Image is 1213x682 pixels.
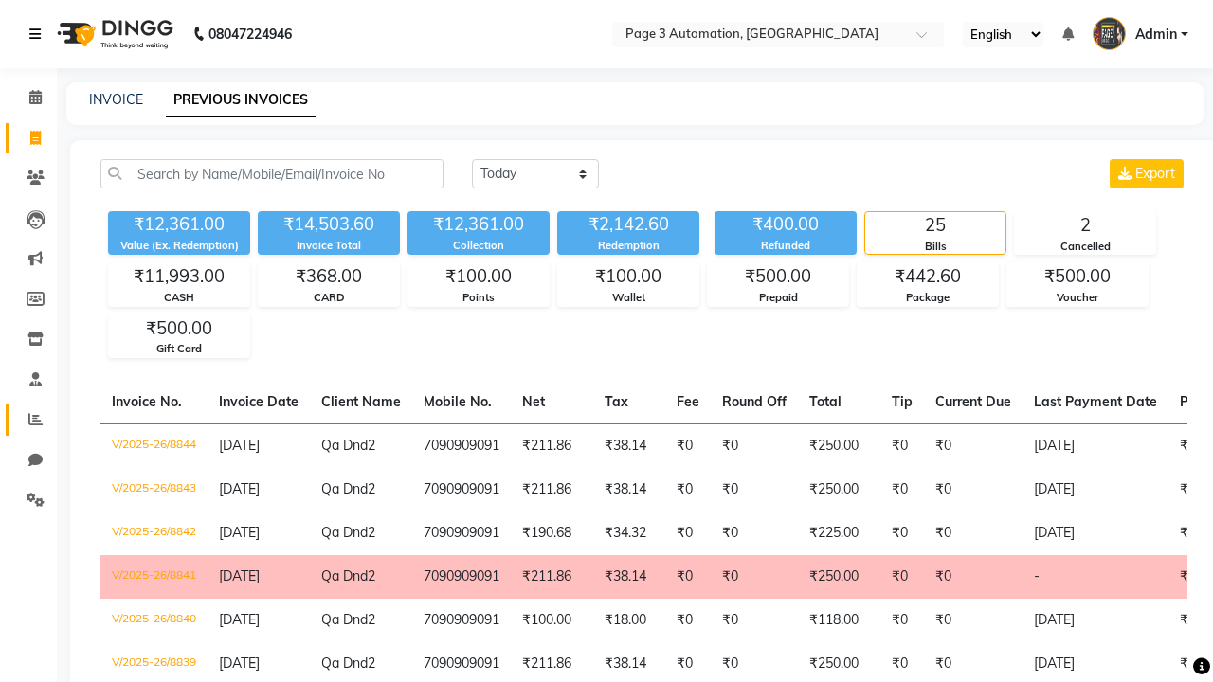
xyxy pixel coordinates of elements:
span: Qa Dnd2 [321,611,375,628]
td: ₹0 [665,599,711,642]
div: ₹368.00 [259,263,399,290]
span: Export [1135,165,1175,182]
div: Gift Card [109,341,249,357]
div: Bills [865,239,1005,255]
td: ₹0 [711,424,798,469]
div: 2 [1015,212,1155,239]
td: V/2025-26/8842 [100,511,208,555]
td: 7090909091 [412,599,511,642]
b: 08047224946 [208,8,292,61]
td: ₹0 [880,511,924,555]
button: Export [1110,159,1184,188]
div: Points [408,290,549,306]
span: Net [522,393,545,410]
span: Qa Dnd2 [321,655,375,672]
td: ₹225.00 [798,511,880,555]
span: [DATE] [219,567,260,584]
div: ₹2,142.60 [557,211,699,238]
div: ₹500.00 [708,263,848,290]
td: ₹0 [924,599,1023,642]
div: CASH [109,290,249,306]
td: ₹34.32 [593,511,665,555]
td: ₹0 [665,555,711,599]
span: Mobile No. [424,393,492,410]
td: ₹250.00 [798,424,880,469]
td: [DATE] [1023,468,1168,511]
td: ₹0 [665,511,711,555]
td: ₹0 [711,511,798,555]
span: Tip [892,393,913,410]
td: ₹38.14 [593,555,665,599]
img: logo [48,8,178,61]
td: ₹0 [924,555,1023,599]
div: ₹400.00 [715,211,857,238]
td: ₹250.00 [798,555,880,599]
span: [DATE] [219,655,260,672]
div: 25 [865,212,1005,239]
span: Qa Dnd2 [321,480,375,497]
div: Collection [407,238,550,254]
td: ₹18.00 [593,599,665,642]
div: ₹442.60 [858,263,998,290]
span: Qa Dnd2 [321,437,375,454]
span: [DATE] [219,524,260,541]
td: ₹100.00 [511,599,593,642]
td: ₹0 [880,555,924,599]
span: Admin [1135,25,1177,45]
div: ₹500.00 [1007,263,1148,290]
div: Invoice Total [258,238,400,254]
td: ₹118.00 [798,599,880,642]
span: Fee [677,393,699,410]
span: Last Payment Date [1034,393,1157,410]
div: Voucher [1007,290,1148,306]
div: Cancelled [1015,239,1155,255]
td: ₹38.14 [593,424,665,469]
div: Refunded [715,238,857,254]
div: ₹12,361.00 [407,211,550,238]
td: 7090909091 [412,424,511,469]
span: Tax [605,393,628,410]
span: Qa Dnd2 [321,567,375,584]
span: Client Name [321,393,401,410]
div: ₹500.00 [109,315,249,342]
span: Invoice No. [112,393,182,410]
div: Wallet [558,290,698,306]
td: 7090909091 [412,511,511,555]
td: ₹0 [711,468,798,511]
td: ₹0 [924,424,1023,469]
div: ₹100.00 [558,263,698,290]
span: Invoice Date [219,393,299,410]
a: PREVIOUS INVOICES [166,83,316,117]
span: Current Due [935,393,1011,410]
span: Total [809,393,842,410]
input: Search by Name/Mobile/Email/Invoice No [100,159,444,188]
a: INVOICE [89,91,143,108]
td: [DATE] [1023,599,1168,642]
div: Package [858,290,998,306]
td: ₹0 [880,468,924,511]
td: ₹38.14 [593,468,665,511]
td: ₹211.86 [511,468,593,511]
span: Qa Dnd2 [321,524,375,541]
td: ₹0 [665,468,711,511]
div: CARD [259,290,399,306]
td: V/2025-26/8840 [100,599,208,642]
td: ₹211.86 [511,424,593,469]
td: ₹0 [880,599,924,642]
td: [DATE] [1023,424,1168,469]
img: Admin [1093,17,1126,50]
td: ₹0 [924,511,1023,555]
div: ₹12,361.00 [108,211,250,238]
span: [DATE] [219,437,260,454]
td: 7090909091 [412,468,511,511]
div: Prepaid [708,290,848,306]
td: V/2025-26/8844 [100,424,208,469]
div: ₹11,993.00 [109,263,249,290]
div: Redemption [557,238,699,254]
td: ₹0 [924,468,1023,511]
td: ₹0 [665,424,711,469]
div: Value (Ex. Redemption) [108,238,250,254]
span: Round Off [722,393,787,410]
span: [DATE] [219,611,260,628]
td: ₹211.86 [511,555,593,599]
